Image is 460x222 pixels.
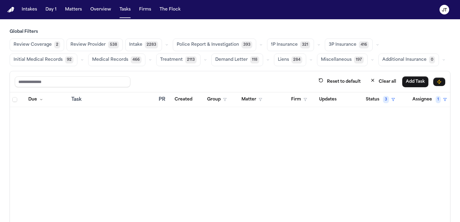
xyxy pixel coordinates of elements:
[10,29,450,35] h3: Global Filters
[185,56,197,63] span: 2113
[267,39,314,51] button: 1P Insurance321
[7,7,14,13] img: Finch Logo
[442,8,447,12] text: JT
[10,39,64,51] button: Review Coverage2
[211,54,263,66] button: Demand Letter118
[378,54,439,66] button: Additional Insurance0
[315,76,364,87] button: Reset to default
[70,42,106,48] span: Review Provider
[329,42,356,48] span: 3P Insurance
[117,4,133,15] button: Tasks
[54,41,60,48] span: 2
[7,7,14,13] a: Home
[160,57,183,63] span: Treatment
[321,57,352,63] span: Miscellaneous
[137,4,154,15] button: Firms
[238,94,266,105] button: Matter
[241,41,252,48] span: 393
[250,56,259,63] span: 118
[359,41,369,48] span: 416
[274,54,306,66] button: Liens284
[14,57,63,63] span: Initial Medical Records
[383,96,389,103] span: 3
[433,78,445,86] button: Immediate Task
[409,94,450,105] button: Assignee1
[145,41,158,48] span: 2283
[171,94,196,105] button: Created
[173,39,256,51] button: Police Report & Investigation393
[317,54,368,66] button: Miscellaneous197
[204,94,230,105] button: Group
[271,42,298,48] span: 1P Insurance
[63,4,84,15] button: Matters
[325,39,373,51] button: 3P Insurance416
[159,96,166,103] div: PR
[92,57,128,63] span: Medical Records
[14,42,52,48] span: Review Coverage
[300,41,310,48] span: 321
[367,76,400,87] button: Clear all
[362,94,399,105] button: Status3
[43,4,59,15] button: Day 1
[429,56,435,63] span: 0
[215,57,248,63] span: Demand Letter
[278,57,289,63] span: Liens
[157,4,183,15] button: The Flock
[10,54,77,66] button: Initial Medical Records92
[71,96,154,103] div: Task
[402,76,428,87] button: Add Task
[156,54,200,66] button: Treatment2113
[19,4,39,15] button: Intakes
[65,56,73,63] span: 92
[125,39,162,51] button: Intake2283
[12,97,17,102] span: Select all
[436,96,441,103] span: 1
[25,94,47,105] button: Due
[287,94,311,105] button: Firm
[108,41,119,48] span: 538
[88,54,145,66] button: Medical Records466
[354,56,364,63] span: 197
[67,39,123,51] button: Review Provider538
[129,42,142,48] span: Intake
[88,4,113,15] button: Overview
[382,57,427,63] span: Additional Insurance
[131,56,141,63] span: 466
[177,42,239,48] span: Police Report & Investigation
[315,94,340,105] button: Updates
[291,56,302,63] span: 284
